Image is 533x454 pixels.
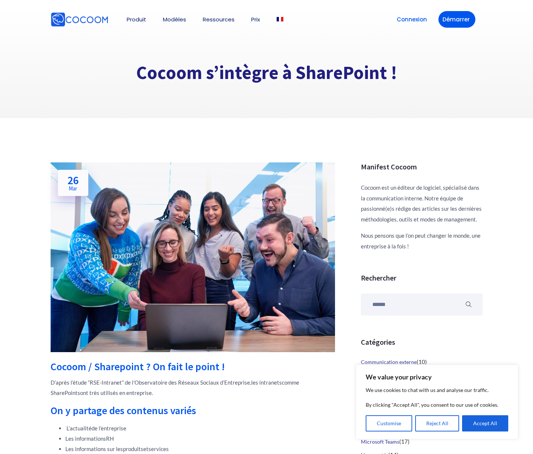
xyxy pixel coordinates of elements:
p: We value your privacy [366,372,508,381]
strong: L’actualité [66,425,92,431]
p: By clicking "Accept All", you consent to our use of cookies. [366,400,508,409]
h2: Cocoom / Sharepoint ? On fait le point ! [51,361,335,372]
strong: sont très utilisés en entreprise. [78,389,153,396]
a: Microsoft Teams [361,438,399,445]
p: D’après l’étude “RSE-Intranet” de l’Observatoire des Réseaux Sociaux d’Entreprise, comme SharePoint [51,377,335,398]
a: Prix [251,17,260,22]
button: Customise [366,415,412,431]
strong: services [148,446,169,452]
li: (17) [361,435,483,448]
h2: 26 [68,175,79,191]
li: de l’entreprise [65,423,335,433]
img: Français [277,17,283,21]
h1: Cocoom s’intègre à SharePoint ! [51,61,483,85]
a: Communication externe [361,359,417,365]
img: Cocoom [51,12,108,27]
button: Reject All [415,415,459,431]
p: Nous pensons que l’on peut changer le monde, une entreprise à la fois ! [361,230,483,251]
strong: les intranets [251,379,282,386]
li: Les informations [65,433,335,444]
a: 26Mar [58,170,88,196]
span: Mar [68,186,79,191]
a: Modèles [163,17,186,22]
h3: Catégories [361,338,483,347]
a: Démarrer [438,11,475,28]
li: (10) [361,355,483,369]
strong: RH [106,435,114,442]
a: Ressources [203,17,235,22]
h3: Manifest Cocoom [361,162,483,171]
strong: produits [123,446,143,452]
li: Les informations sur les et [65,444,335,454]
h3: Rechercher [361,274,483,282]
button: Accept All [462,415,508,431]
p: We use cookies to chat with us and analyse our traffic. [366,386,508,395]
a: Produit [127,17,146,22]
p: Cocoom est un éditeur de logiciel, spécialisé dans la communication interne. Notre équipe de pass... [361,182,483,224]
a: Connexion [393,11,431,28]
h2: On y partage des contenus variés [51,405,335,416]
